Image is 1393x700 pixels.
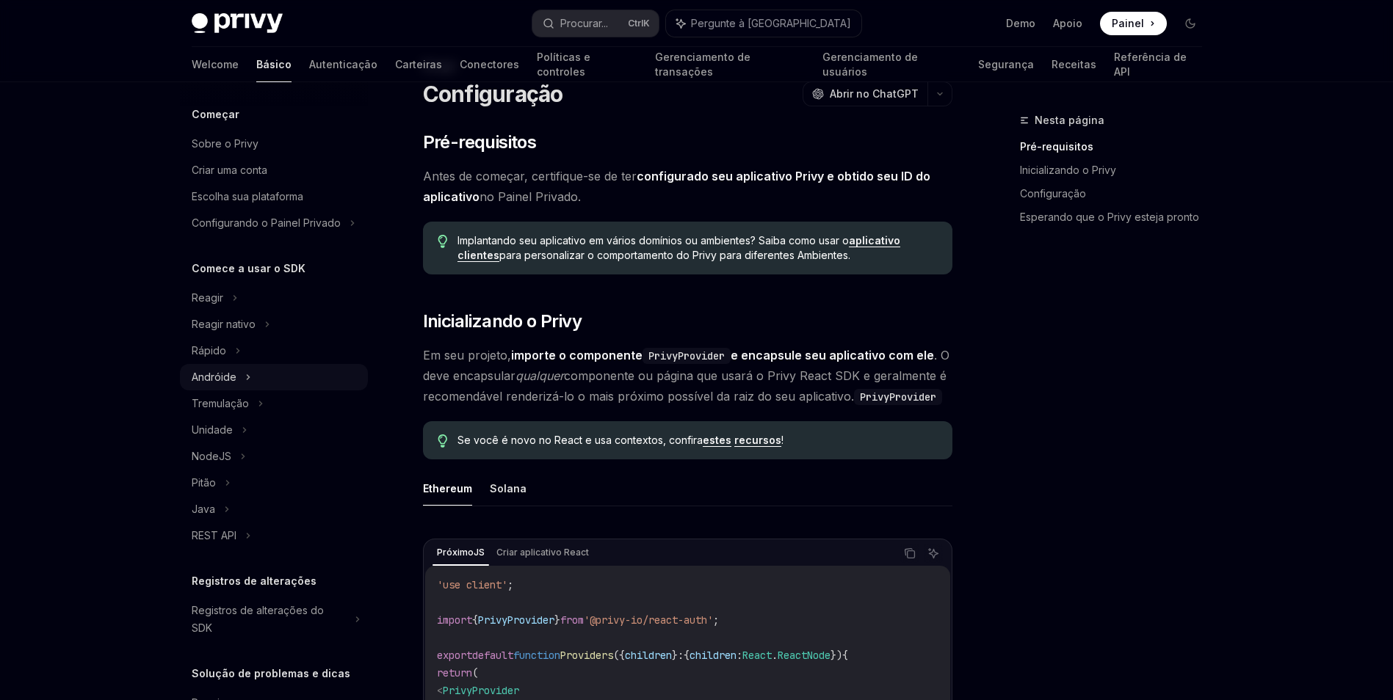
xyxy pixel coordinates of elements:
a: Configuração [1020,182,1214,205]
a: Autenticação [309,47,377,82]
button: Abrir no ChatGPT [803,81,927,106]
a: Gerenciamento de transações [655,47,806,82]
div: Configurando o Painel Privado [192,214,341,232]
span: ; [507,578,513,591]
h5: Registros de alterações [192,572,316,590]
span: Antes de começar, certifique-se de ter no Painel Privado. [423,166,952,207]
span: Inicializando o Privy [423,310,582,333]
a: Básico [256,47,292,82]
span: } [672,649,678,662]
a: Segurança [978,47,1034,82]
strong: importe o componente e encapsule seu aplicativo com ele [511,348,934,362]
div: Criar aplicativo React [492,544,593,561]
font: Gerenciamento de usuários [822,50,960,79]
font: Autenticação [309,57,377,72]
button: Procurar...CtrlK [532,10,659,37]
h1: Configuração [423,81,563,107]
span: Providers [560,649,613,662]
div: Rápido [192,342,226,360]
div: Escolha sua plataforma [192,188,303,205]
span: : [737,649,742,662]
font: Receitas [1052,57,1096,72]
span: { [684,649,690,662]
font: Políticas e controles [537,50,637,79]
svg: Ponta [438,235,448,248]
span: PrivyProvider [443,684,519,697]
a: Gerenciamento de usuários [822,47,960,82]
span: Abrir no ChatGPT [830,87,919,101]
span: PrivyProvider [478,613,554,627]
span: ({ [613,649,625,662]
span: ReactNode [778,649,831,662]
button: Alternar modo escuro [1179,12,1202,35]
font: Gerenciamento de transações [655,50,806,79]
a: Sobre o Privy [180,131,368,157]
span: : [678,649,684,662]
font: Ethereum [423,480,472,497]
span: Implantando seu aplicativo em vários domínios ou ambientes? Saiba como usar o para personalizar o... [457,233,937,263]
button: Pergunte à [GEOGRAPHIC_DATA] [666,10,861,37]
code: PrivyProvider [854,389,942,405]
div: PróximoJS [433,544,489,561]
a: Políticas e controles [537,47,637,82]
div: Unidade [192,421,233,439]
button: Solana [490,471,527,506]
div: Procurar... [560,15,608,32]
a: Apoio [1053,16,1082,31]
span: } [554,613,560,627]
span: ; [713,613,719,627]
div: Sobre o Privy [192,135,258,153]
button: Pergunte à IA [924,544,943,563]
span: return [437,666,472,679]
h5: Começar [192,106,239,123]
div: NodeJS [192,448,231,465]
span: children [625,649,672,662]
span: export [437,649,472,662]
span: '@privy-io/react-auth' [584,613,713,627]
font: Conectores [460,57,519,72]
a: Escolha sua plataforma [180,183,368,210]
font: Solana [490,480,527,497]
span: 'use client' [437,578,507,591]
a: Welcome [192,47,239,82]
a: Criar uma conta [180,157,368,183]
div: Andróide [192,368,236,386]
span: Se você é novo no React e usa contextos, confira ! [457,433,937,448]
div: Criar uma conta [192,161,267,179]
font: Segurança [978,57,1034,72]
a: configurado seu aplicativo Privy e obtido seu ID do aplicativo [423,169,930,205]
font: Básico [256,57,292,72]
span: Pré-requisitos [423,131,537,154]
font: Welcome [192,57,239,72]
a: Inicializando o Privy [1020,158,1214,182]
span: Nesta página [1035,112,1104,129]
font: Carteiras [395,57,442,72]
img: logotipo escuro [192,13,283,34]
button: Ethereum [423,471,472,506]
span: React [742,649,772,662]
div: Pitão [192,474,216,492]
span: default [472,649,513,662]
span: }) [831,649,842,662]
span: children [690,649,737,662]
font: Referência de API [1114,50,1202,79]
span: < [437,684,443,697]
div: Reagir nativo [192,316,256,333]
span: ( [472,666,478,679]
code: PrivyProvider [643,348,731,364]
h5: Solução de problemas e dicas [192,665,350,682]
div: Java [192,500,215,518]
a: Conectores [460,47,519,82]
a: Demo [1006,16,1035,31]
a: estes [703,434,731,447]
svg: Ponta [438,434,448,448]
button: Copie o conteúdo do bloco de código [900,544,919,563]
span: function [513,649,560,662]
div: Registros de alterações do SDK [192,602,346,637]
a: Referência de API [1114,47,1202,82]
div: REST API [192,527,236,544]
a: Esperando que o Privy esteja pronto [1020,205,1214,229]
a: recursos [734,434,781,447]
span: Pergunte à [GEOGRAPHIC_DATA] [691,16,851,31]
a: Carteiras [395,47,442,82]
